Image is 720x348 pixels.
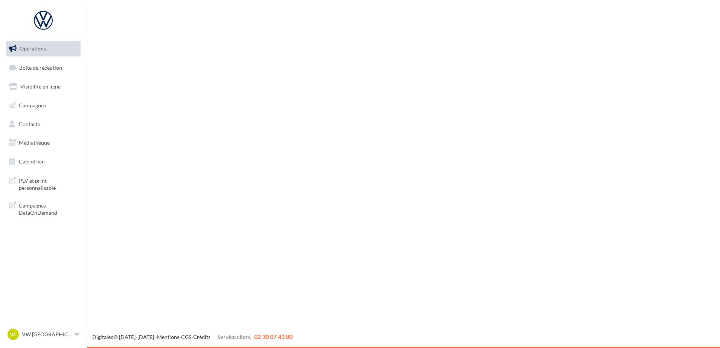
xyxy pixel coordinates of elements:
span: Visibilité en ligne [20,83,61,90]
span: PLV et print personnalisable [19,176,78,192]
a: Contacts [5,116,82,132]
span: Contacts [19,121,40,127]
a: CGS [181,334,191,340]
a: Campagnes DataOnDemand [5,197,82,220]
span: © [DATE]-[DATE] - - - [92,334,293,340]
a: Crédits [193,334,211,340]
span: Campagnes [19,102,46,108]
p: VW [GEOGRAPHIC_DATA] [22,331,72,338]
span: 02 30 07 43 80 [254,333,293,340]
span: Calendrier [19,158,44,165]
a: Boîte de réception [5,60,82,76]
span: Campagnes DataOnDemand [19,200,78,217]
a: Calendrier [5,154,82,169]
span: Médiathèque [19,139,50,146]
span: Boîte de réception [19,64,62,70]
a: Médiathèque [5,135,82,151]
a: VC VW [GEOGRAPHIC_DATA] [6,327,81,342]
a: Digitaleo [92,334,114,340]
a: Campagnes [5,98,82,113]
a: Mentions [157,334,179,340]
a: Opérations [5,41,82,56]
a: PLV et print personnalisable [5,172,82,195]
span: Service client [217,333,251,340]
a: Visibilité en ligne [5,79,82,95]
span: VC [10,331,17,338]
span: Opérations [20,45,46,52]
